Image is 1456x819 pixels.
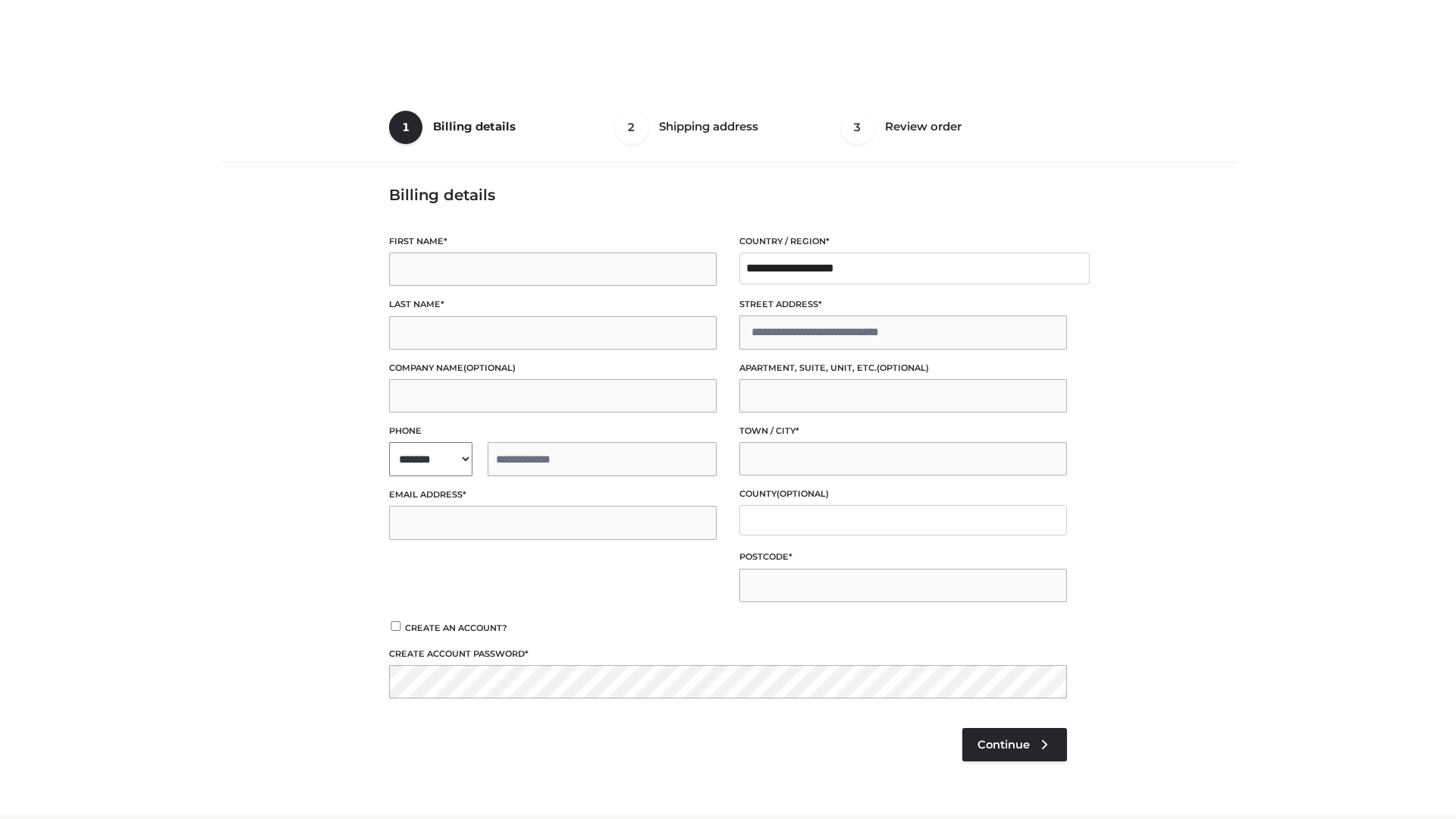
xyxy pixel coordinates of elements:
span: Review order [885,119,962,133]
a: Continue [962,728,1067,761]
label: Town / City [739,424,1067,438]
label: Last name [389,297,717,312]
label: Postcode [739,550,1067,564]
label: Phone [389,424,717,438]
label: Apartment, suite, unit, etc. [739,361,1067,375]
label: Company name [389,361,717,375]
span: (optional) [877,362,929,373]
label: Country / Region [739,234,1067,249]
h3: Billing details [389,186,1067,204]
span: 3 [841,111,874,144]
span: (optional) [777,488,829,499]
span: 2 [615,111,648,144]
span: Billing details [433,119,516,133]
label: Create account password [389,647,1067,661]
span: (optional) [463,362,516,373]
span: Create an account? [405,623,507,633]
span: 1 [389,111,422,144]
label: County [739,487,1067,501]
span: Continue [977,738,1030,752]
label: First name [389,234,717,249]
label: Street address [739,297,1067,312]
label: Email address [389,488,717,502]
input: Create an account? [389,621,403,631]
span: Shipping address [659,119,758,133]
